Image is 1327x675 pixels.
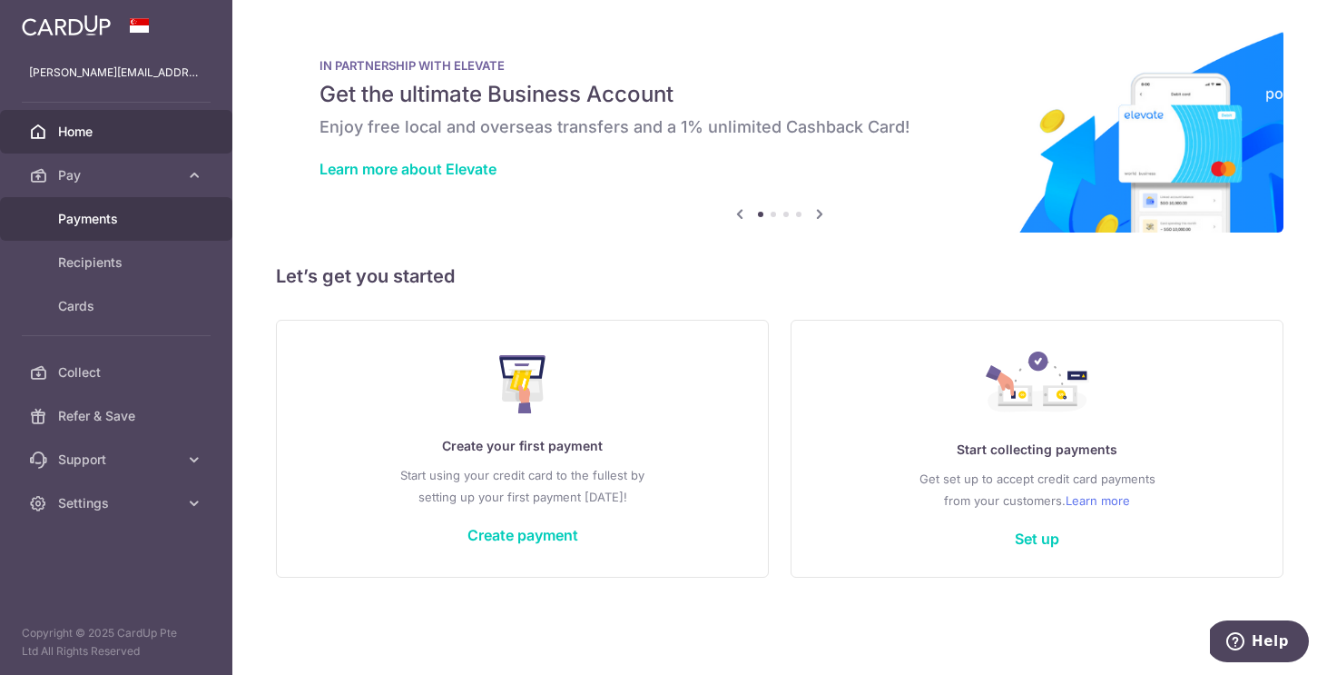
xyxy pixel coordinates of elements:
span: Home [58,123,178,141]
span: Refer & Save [58,407,178,425]
span: Settings [58,494,178,512]
p: Start collecting payments [828,439,1246,461]
a: Learn more [1066,490,1130,511]
img: Make Payment [499,355,546,413]
a: Learn more about Elevate [319,160,496,178]
span: Pay [58,166,178,184]
p: Start using your credit card to the fullest by setting up your first payment [DATE]! [313,464,732,508]
img: CardUp [22,15,111,36]
p: Create your first payment [313,435,732,457]
p: IN PARTNERSHIP WITH ELEVATE [319,58,1240,73]
span: Cards [58,297,178,315]
img: Collect Payment [986,352,1089,417]
a: Set up [1015,530,1059,548]
h5: Let’s get you started [276,262,1283,291]
span: Payments [58,210,178,228]
h5: Get the ultimate Business Account [319,80,1240,109]
a: Create payment [467,526,578,544]
h6: Enjoy free local and overseas transfers and a 1% unlimited Cashback Card! [319,116,1240,138]
span: Collect [58,363,178,382]
span: Support [58,451,178,469]
p: Get set up to accept credit card payments from your customers. [828,468,1246,511]
img: Renovation banner [276,29,1283,233]
span: Recipients [58,253,178,272]
iframe: Opens a widget where you can find more information [1210,620,1309,666]
p: [PERSON_NAME][EMAIL_ADDRESS][DOMAIN_NAME] [29,64,203,82]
